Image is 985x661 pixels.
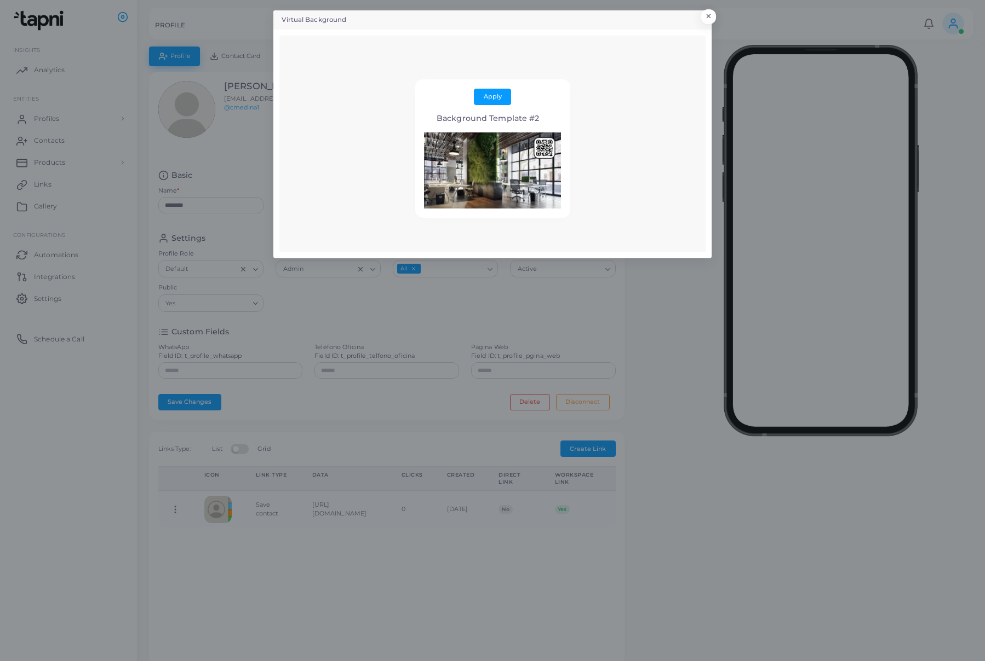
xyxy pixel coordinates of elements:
[424,114,552,123] h4: Background Template #2
[474,89,511,105] button: Apply
[701,9,716,24] button: Close
[282,15,346,25] h5: Virtual Background
[424,132,561,208] img: b412732163592d0e627cda70779199d223e25f18343f39675eb58f9f17edb314.png
[484,92,502,100] span: Apply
